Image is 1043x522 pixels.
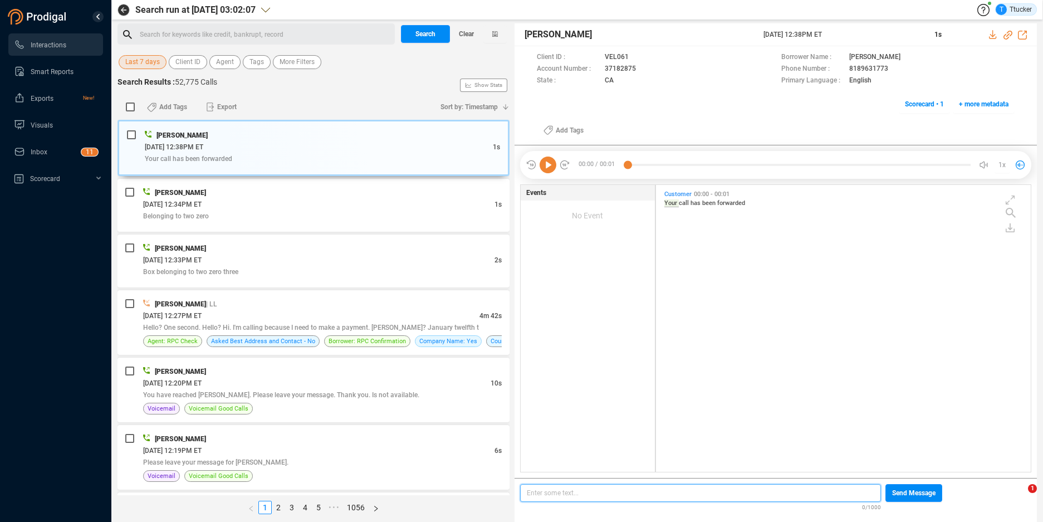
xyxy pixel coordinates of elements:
[664,191,692,198] span: Customer
[8,60,103,82] li: Smart Reports
[537,121,590,139] button: Add Tags
[148,336,198,347] span: Agent: RPC Check
[934,31,942,38] span: 1s
[143,379,202,387] span: [DATE] 12:20PM ET
[199,98,243,116] button: Export
[325,501,343,514] li: Next 5 Pages
[145,155,232,163] span: Your call has been forwarded
[143,447,202,455] span: [DATE] 12:19PM ET
[373,505,379,512] span: right
[605,52,629,64] span: VEL061
[369,501,383,514] button: right
[143,268,238,276] span: Box belonging to two zero three
[31,95,53,103] span: Exports
[525,28,592,41] span: [PERSON_NAME]
[995,157,1010,173] button: 1x
[521,201,655,231] div: No Event
[692,191,732,198] span: 00:00 - 00:01
[155,245,206,252] span: [PERSON_NAME]
[244,501,258,514] li: Previous Page
[415,25,435,43] span: Search
[175,77,217,86] span: 52,775 Calls
[117,179,510,232] div: [PERSON_NAME][DATE] 12:34PM ET1sBelonging to two zero
[175,55,200,69] span: Client ID
[243,55,271,69] button: Tags
[119,55,167,69] button: Last 7 days
[31,121,53,129] span: Visuals
[1028,484,1037,493] span: 1
[14,33,94,56] a: Interactions
[148,403,175,414] span: Voicemail
[8,33,103,56] li: Interactions
[155,368,206,375] span: [PERSON_NAME]
[8,87,103,109] li: Exports
[998,156,1006,174] span: 1x
[206,300,217,308] span: | LL
[8,114,103,136] li: Visuals
[117,120,510,176] div: [PERSON_NAME][DATE] 12:38PM ET1sYour call has been forwarded
[959,95,1008,113] span: + more metadata
[209,55,241,69] button: Agent
[494,201,502,208] span: 1s
[953,95,1015,113] button: + more metadata
[537,75,599,87] span: State :
[125,55,160,69] span: Last 7 days
[259,501,271,514] a: 1
[14,114,94,136] a: Visuals
[493,143,500,151] span: 1s
[605,75,614,87] span: CA
[83,87,94,109] span: New!
[143,212,209,220] span: Belonging to two zero
[343,501,369,514] li: 1056
[272,501,285,514] li: 2
[459,25,474,43] span: Clear
[419,336,477,347] span: Company Name: Yes
[691,199,702,207] span: has
[905,95,944,113] span: Scorecard • 1
[781,64,844,75] span: Phone Number :
[135,3,256,17] span: Search run at [DATE] 03:02:07
[849,75,871,87] span: English
[434,98,510,116] button: Sort by: Timestamp
[31,148,47,156] span: Inbox
[662,188,1031,471] div: grid
[537,64,599,75] span: Account Number :
[494,256,502,264] span: 2s
[148,471,175,481] span: Voicemail
[369,501,383,514] li: Next Page
[862,502,881,511] span: 0/1000
[556,121,584,139] span: Add Tags
[491,379,502,387] span: 10s
[702,199,717,207] span: been
[849,52,900,64] span: [PERSON_NAME]
[8,140,103,163] li: Inbox
[679,199,691,207] span: call
[211,336,315,347] span: Asked Best Address and Contact - No
[1000,4,1003,15] span: T
[140,98,194,116] button: Add Tags
[298,501,312,514] li: 4
[14,87,94,109] a: ExportsNew!
[312,501,325,514] a: 5
[145,143,203,151] span: [DATE] 12:38PM ET
[189,403,248,414] span: Voicemail Good Calls
[885,484,942,502] button: Send Message
[526,188,546,198] span: Events
[344,501,368,514] a: 1056
[14,60,94,82] a: Smart Reports
[479,312,502,320] span: 4m 42s
[155,435,206,443] span: [PERSON_NAME]
[117,290,510,355] div: [PERSON_NAME]| LL[DATE] 12:27PM ET4m 42sHello? One second. Hello? Hi. I'm calling because I need ...
[143,256,202,264] span: [DATE] 12:33PM ET
[159,98,187,116] span: Add Tags
[117,235,510,287] div: [PERSON_NAME][DATE] 12:33PM ET2sBox belonging to two zero three
[299,501,311,514] a: 4
[1005,484,1032,511] iframe: Intercom live chat
[570,157,628,173] span: 00:00 / 00:01
[892,484,936,502] span: Send Message
[329,336,406,347] span: Borrower: RPC Confirmation
[30,175,60,183] span: Scorecard
[217,98,237,116] span: Export
[537,52,599,64] span: Client ID :
[781,52,844,64] span: Borrower Name :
